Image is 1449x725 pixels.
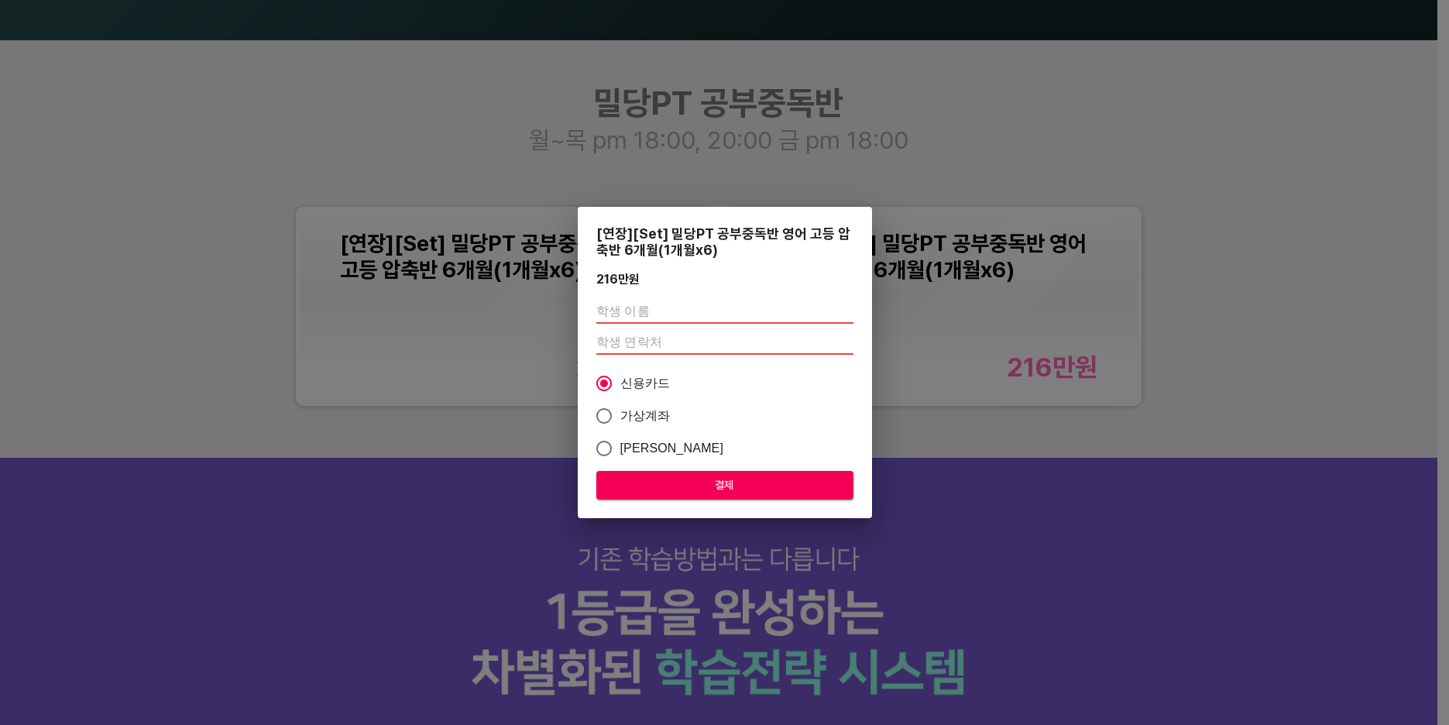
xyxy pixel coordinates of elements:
div: [연장][Set] 밀당PT 공부중독반 영어 고등 압축반 6개월(1개월x6) [596,225,853,258]
span: 신용카드 [620,374,671,393]
input: 학생 이름 [596,299,853,324]
span: [PERSON_NAME] [620,439,724,458]
span: 가상계좌 [620,407,671,425]
div: 216만 원 [596,272,640,287]
button: 결제 [596,471,853,500]
input: 학생 연락처 [596,330,853,355]
span: 결제 [609,476,841,495]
